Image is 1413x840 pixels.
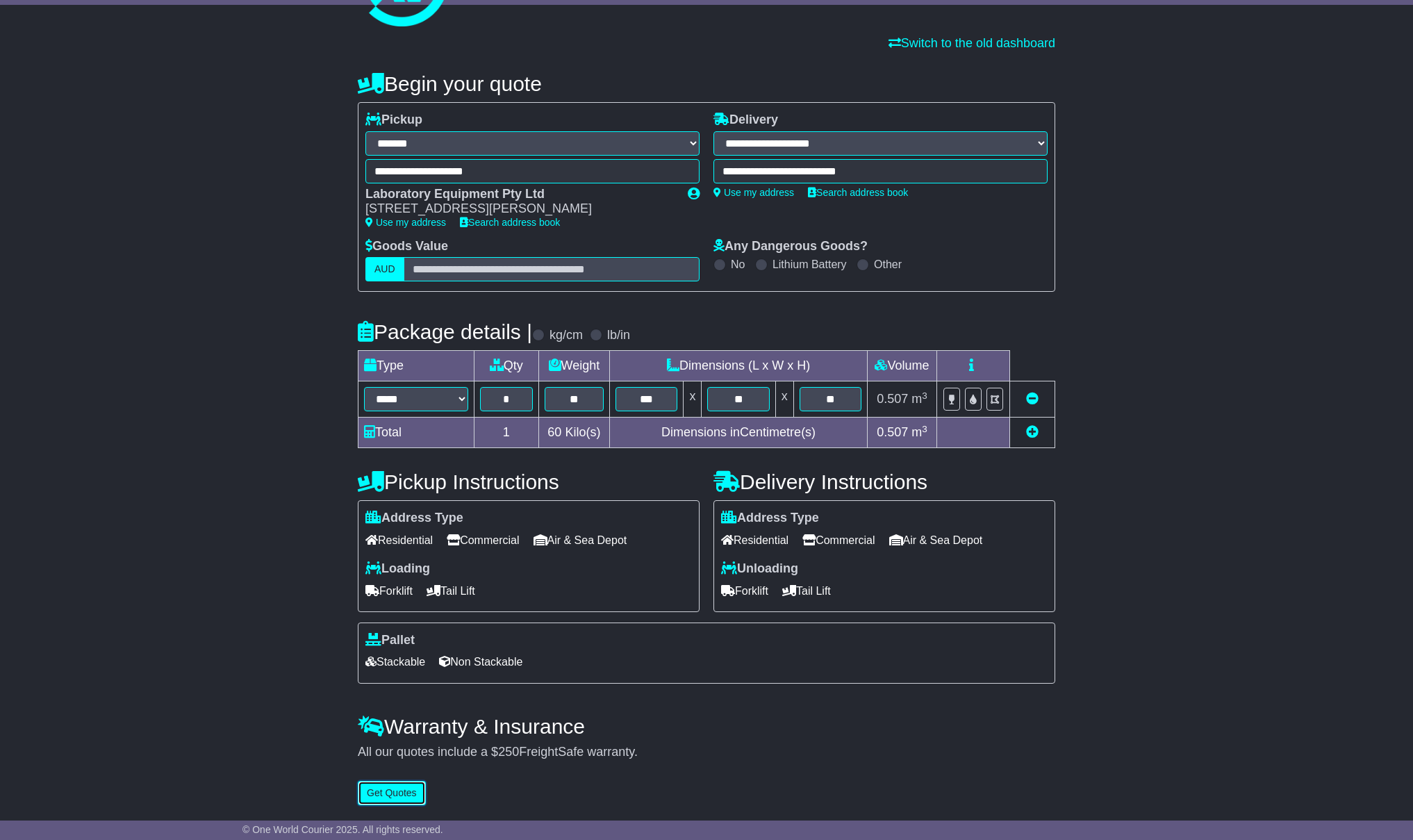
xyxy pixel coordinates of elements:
[498,745,519,759] span: 250
[877,392,908,406] span: 0.507
[365,217,446,228] a: Use my address
[358,72,1055,95] h4: Begin your quote
[721,529,788,551] span: Residential
[802,529,875,551] span: Commercial
[365,257,404,281] label: AUD
[365,580,413,602] span: Forklift
[911,425,927,439] span: m
[365,511,463,526] label: Address Type
[713,470,1055,493] h4: Delivery Instructions
[721,561,798,577] label: Unloading
[1026,425,1039,439] a: Add new item
[782,580,831,602] span: Tail Lift
[358,781,426,805] button: Get Quotes
[358,418,474,448] td: Total
[775,381,793,418] td: x
[721,511,819,526] label: Address Type
[365,239,448,254] label: Goods Value
[889,36,1055,50] a: Switch to the old dashboard
[547,425,561,439] span: 60
[731,258,745,271] label: No
[358,745,1055,760] div: All our quotes include a $ FreightSafe warranty.
[474,418,539,448] td: 1
[874,258,902,271] label: Other
[684,381,702,418] td: x
[713,187,794,198] a: Use my address
[358,320,532,343] h4: Package details |
[534,529,627,551] span: Air & Sea Depot
[439,651,522,673] span: Non Stackable
[889,529,983,551] span: Air & Sea Depot
[911,392,927,406] span: m
[427,580,475,602] span: Tail Lift
[365,633,415,648] label: Pallet
[808,187,908,198] a: Search address book
[922,390,927,401] sup: 3
[358,351,474,381] td: Type
[538,418,610,448] td: Kilo(s)
[365,561,430,577] label: Loading
[460,217,560,228] a: Search address book
[365,651,425,673] span: Stackable
[365,187,674,202] div: Laboratory Equipment Pty Ltd
[713,113,778,128] label: Delivery
[607,328,630,343] label: lb/in
[474,351,539,381] td: Qty
[1026,392,1039,406] a: Remove this item
[447,529,519,551] span: Commercial
[772,258,847,271] label: Lithium Battery
[721,580,768,602] span: Forklift
[358,715,1055,738] h4: Warranty & Insurance
[358,470,700,493] h4: Pickup Instructions
[877,425,908,439] span: 0.507
[365,529,433,551] span: Residential
[365,201,674,217] div: [STREET_ADDRESS][PERSON_NAME]
[365,113,422,128] label: Pickup
[867,351,936,381] td: Volume
[549,328,583,343] label: kg/cm
[713,239,868,254] label: Any Dangerous Goods?
[242,824,443,835] span: © One World Courier 2025. All rights reserved.
[922,424,927,434] sup: 3
[610,351,868,381] td: Dimensions (L x W x H)
[610,418,868,448] td: Dimensions in Centimetre(s)
[538,351,610,381] td: Weight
